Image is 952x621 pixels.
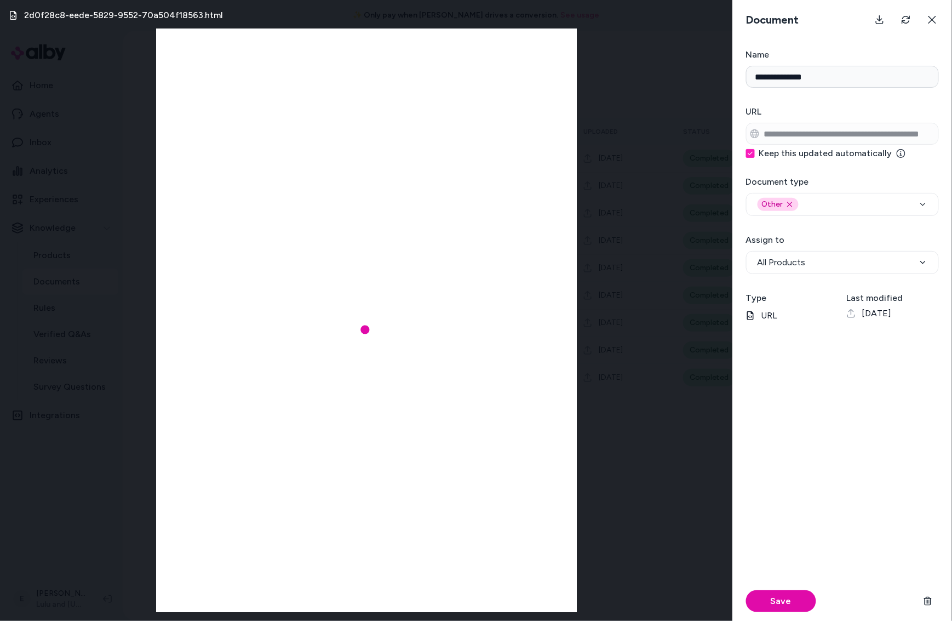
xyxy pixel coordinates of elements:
[746,105,939,118] h3: URL
[759,149,905,158] label: Keep this updated automatically
[746,309,838,322] p: URL
[746,175,939,189] h3: Document type
[785,200,794,209] button: Remove other option
[758,198,799,211] div: Other
[758,256,806,269] span: All Products
[742,12,804,27] h3: Document
[862,307,892,320] span: [DATE]
[847,292,939,305] h3: Last modified
[24,9,223,22] h3: 2d0f28c8-eede-5829-9552-70a504f18563.html
[895,9,917,31] button: Refresh
[746,590,816,612] button: Save
[746,235,785,245] label: Assign to
[746,193,939,216] button: OtherRemove other option
[746,292,838,305] h3: Type
[746,48,939,61] h3: Name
